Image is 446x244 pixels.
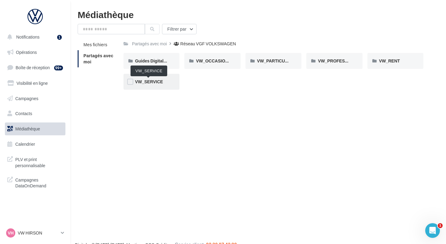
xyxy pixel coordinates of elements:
[379,58,400,63] span: VW_RENT
[4,61,67,74] a: Boîte de réception99+
[131,66,167,76] div: VW_SERVICE
[83,42,107,47] span: Mes fichiers
[16,65,50,70] span: Boîte de réception
[18,230,58,236] p: VW HIRSON
[54,66,63,70] div: 99+
[4,107,67,120] a: Contacts
[15,96,39,101] span: Campagnes
[5,227,65,239] a: VH VW HIRSON
[83,53,113,64] span: Partagés avec moi
[257,58,298,63] span: VW_PARTICULIERS
[135,79,163,84] span: VW_SERVICE
[180,41,236,47] div: Réseau VGF VOLKSWAGEN
[78,10,439,19] div: Médiathèque
[15,111,32,116] span: Contacts
[135,58,169,63] span: Guides Digitaleo
[318,58,367,63] span: VW_PROFESSIONNELS
[15,126,40,131] span: Médiathèque
[17,81,48,86] span: Visibilité en ligne
[57,35,62,40] div: 1
[15,155,63,168] span: PLV et print personnalisable
[132,41,167,47] div: Partagés avec moi
[8,230,13,236] span: VH
[15,141,35,147] span: Calendrier
[4,138,67,151] a: Calendrier
[425,223,440,238] iframe: Intercom live chat
[4,122,67,135] a: Médiathèque
[4,77,67,90] a: Visibilité en ligne
[4,92,67,105] a: Campagnes
[162,24,197,34] button: Filtrer par
[4,46,67,59] a: Opérations
[196,58,259,63] span: VW_OCCASIONS_GARANTIES
[4,31,64,43] button: Notifications 1
[4,173,67,191] a: Campagnes DataOnDemand
[16,50,37,55] span: Opérations
[15,176,63,189] span: Campagnes DataOnDemand
[438,223,443,228] span: 1
[4,153,67,171] a: PLV et print personnalisable
[16,34,39,39] span: Notifications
